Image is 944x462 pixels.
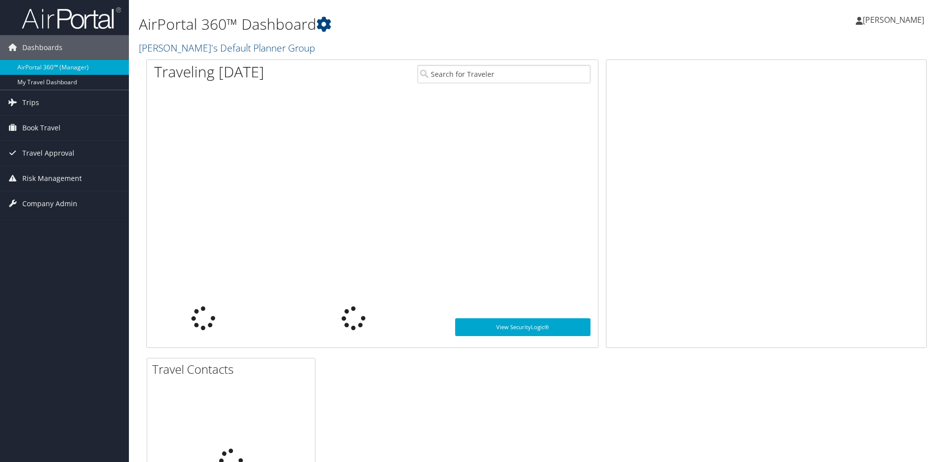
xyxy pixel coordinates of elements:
[455,318,590,336] a: View SecurityLogic®
[22,6,121,30] img: airportal-logo.png
[139,41,317,55] a: [PERSON_NAME]'s Default Planner Group
[22,115,60,140] span: Book Travel
[154,61,264,82] h1: Traveling [DATE]
[22,90,39,115] span: Trips
[22,166,82,191] span: Risk Management
[417,65,590,83] input: Search for Traveler
[863,14,924,25] span: [PERSON_NAME]
[152,361,315,378] h2: Travel Contacts
[22,141,74,166] span: Travel Approval
[22,191,77,216] span: Company Admin
[139,14,669,35] h1: AirPortal 360™ Dashboard
[856,5,934,35] a: [PERSON_NAME]
[22,35,62,60] span: Dashboards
